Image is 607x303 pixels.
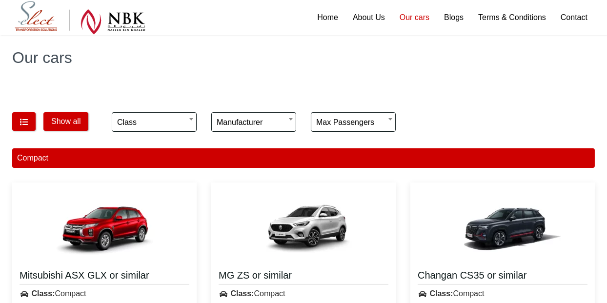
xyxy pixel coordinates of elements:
[46,190,163,263] img: Mitsubishi ASX GLX or similar
[429,289,453,298] strong: Class:
[211,287,396,301] div: Compact
[230,289,254,298] strong: Class:
[217,113,291,132] span: Manufacturer
[31,289,55,298] strong: Class:
[219,269,388,284] a: MG ZS or similar
[410,287,595,301] div: Compact
[117,113,191,132] span: Class
[12,50,595,65] h1: Our cars
[245,190,362,263] img: MG ZS or similar
[20,269,189,284] a: Mitsubishi ASX GLX or similar
[12,287,197,301] div: Compact
[43,112,88,131] button: Show all
[15,1,145,35] img: Select Rent a Car
[316,113,390,132] span: Max passengers
[311,112,396,132] span: Max passengers
[418,269,587,284] a: Changan CS35 or similar
[12,148,595,168] div: Compact
[444,190,561,263] img: Changan CS35 or similar
[112,112,197,132] span: Class
[211,112,296,132] span: Manufacturer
